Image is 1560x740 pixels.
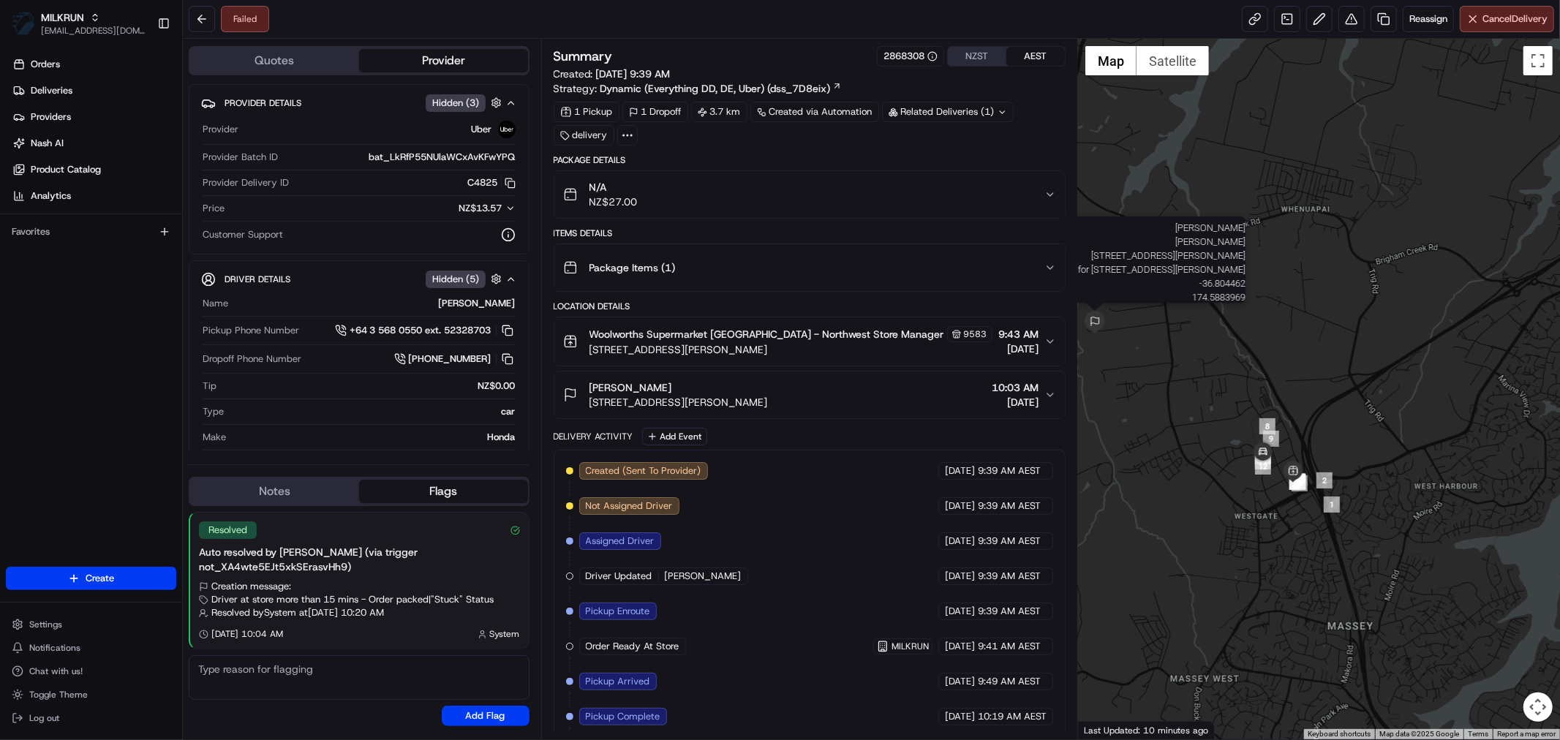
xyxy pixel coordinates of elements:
div: NZ$0.00 [222,380,516,393]
button: NZ$13.57 [387,202,516,215]
button: Package Items (1) [554,244,1065,291]
button: NZST [948,47,1006,66]
span: Package Items ( 1 ) [589,260,676,275]
span: Pickup Enroute [586,605,650,618]
span: Analytics [31,189,71,203]
div: 8 [1259,418,1275,434]
button: Driver DetailsHidden (5) [201,267,517,291]
a: Open this area in Google Maps (opens a new window) [1082,720,1130,739]
span: [DATE] [945,499,975,513]
span: Created: [554,67,671,81]
div: Related Deliveries (1) [882,102,1014,122]
button: Flags [359,480,528,503]
div: Auto resolved by [PERSON_NAME] (via trigger not_XA4wte5EJt5xkSErasvHh9) [199,545,520,574]
img: uber-new-logo.jpeg [498,121,516,138]
div: 1 Pickup [554,102,619,122]
button: CancelDelivery [1460,6,1554,32]
span: 9:39 AM AEST [978,570,1041,583]
button: Hidden (5) [426,270,505,288]
button: Provider DetailsHidden (3) [201,91,517,115]
span: Hidden ( 3 ) [432,97,479,110]
div: Location Details [554,301,1066,312]
button: Keyboard shortcuts [1308,729,1371,739]
span: Map data ©2025 Google [1379,730,1459,738]
button: N/ANZ$27.00 [554,171,1065,218]
span: Name [203,297,228,310]
span: 9:43 AM [998,327,1039,341]
button: MILKRUN [41,10,84,25]
span: Not Assigned Driver [586,499,673,513]
button: Provider [359,49,528,72]
button: Woolworths Supermarket [GEOGRAPHIC_DATA] - Northwest Store Manager9583[STREET_ADDRESS][PERSON_NAM... [554,317,1065,366]
span: [DATE] [992,395,1039,409]
span: Uber [472,123,492,136]
div: 2 [1316,472,1333,488]
span: 9:39 AM AEST [978,464,1041,477]
span: Customer Support [203,228,283,241]
span: Orders [31,58,60,71]
span: NZ$27.00 [589,195,638,209]
span: [DATE] 9:39 AM [596,67,671,80]
div: delivery [554,125,614,146]
a: Deliveries [6,79,182,102]
span: 9:41 AM AEST [978,640,1041,653]
span: Resolved by System [211,606,296,619]
button: Toggle fullscreen view [1523,46,1553,75]
div: Resolved [199,521,257,539]
span: [STREET_ADDRESS][PERSON_NAME] [998,250,1246,261]
span: Creation message: [211,580,291,593]
span: 174.5883969 [1003,292,1246,303]
span: 9583 [964,328,987,340]
a: Product Catalog [6,158,182,181]
span: +64 3 568 0550 ext. 52328703 [350,324,491,337]
button: Notes [190,480,359,503]
span: N/A [589,180,638,195]
button: Log out [6,708,176,728]
a: Providers [6,105,182,129]
span: Woolworths Supermarket [GEOGRAPHIC_DATA] - Northwest Store Manager [589,327,944,341]
span: [DATE] [945,464,975,477]
span: Driver at store more than 15 mins - Order packed | "Stuck" Status [211,593,494,606]
button: Toggle Theme [6,684,176,705]
span: Driver Updated [586,570,652,583]
span: MILKRUN order for [STREET_ADDRESS][PERSON_NAME] [1012,264,1246,275]
a: Dynamic (Everything DD, DE, Uber) (dss_7D8eix) [600,81,842,96]
div: 3.7 km [691,102,747,122]
span: [DATE] [998,341,1039,356]
button: Show satellite imagery [1137,46,1209,75]
a: Orders [6,53,182,76]
span: [PHONE_NUMBER] [409,352,491,366]
span: Provider Batch ID [203,151,278,164]
span: Log out [29,712,59,724]
button: Map camera controls [1523,692,1553,722]
button: MILKRUNMILKRUN[EMAIL_ADDRESS][DOMAIN_NAME] [6,6,151,41]
span: Provider Details [225,97,301,109]
span: Chat with us! [29,665,83,677]
span: [DATE] [945,605,975,618]
button: AEST [1006,47,1065,66]
button: Hidden (3) [426,94,505,112]
span: [DATE] 10:04 AM [211,628,283,640]
button: Create [6,567,176,590]
button: Notifications [6,638,176,658]
span: MILKRUN [892,641,929,652]
span: Provider [203,123,238,136]
span: Tip [203,380,216,393]
a: +64 3 568 0550 ext. 52328703 [335,322,516,339]
a: Created via Automation [750,102,879,122]
div: 9 [1263,431,1279,447]
div: Honda [232,431,516,444]
span: Make [203,431,226,444]
span: 9:39 AM AEST [978,605,1041,618]
img: Google [1082,720,1130,739]
span: [DATE] [945,675,975,688]
button: [EMAIL_ADDRESS][DOMAIN_NAME] [41,25,146,37]
span: Assigned Driver [586,535,655,548]
span: Cancel Delivery [1482,12,1548,26]
span: Provider Delivery ID [203,176,289,189]
div: 2868308 [883,50,938,63]
span: Pickup Phone Number [203,324,299,337]
span: Reassign [1409,12,1447,26]
span: [STREET_ADDRESS][PERSON_NAME] [589,342,992,357]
